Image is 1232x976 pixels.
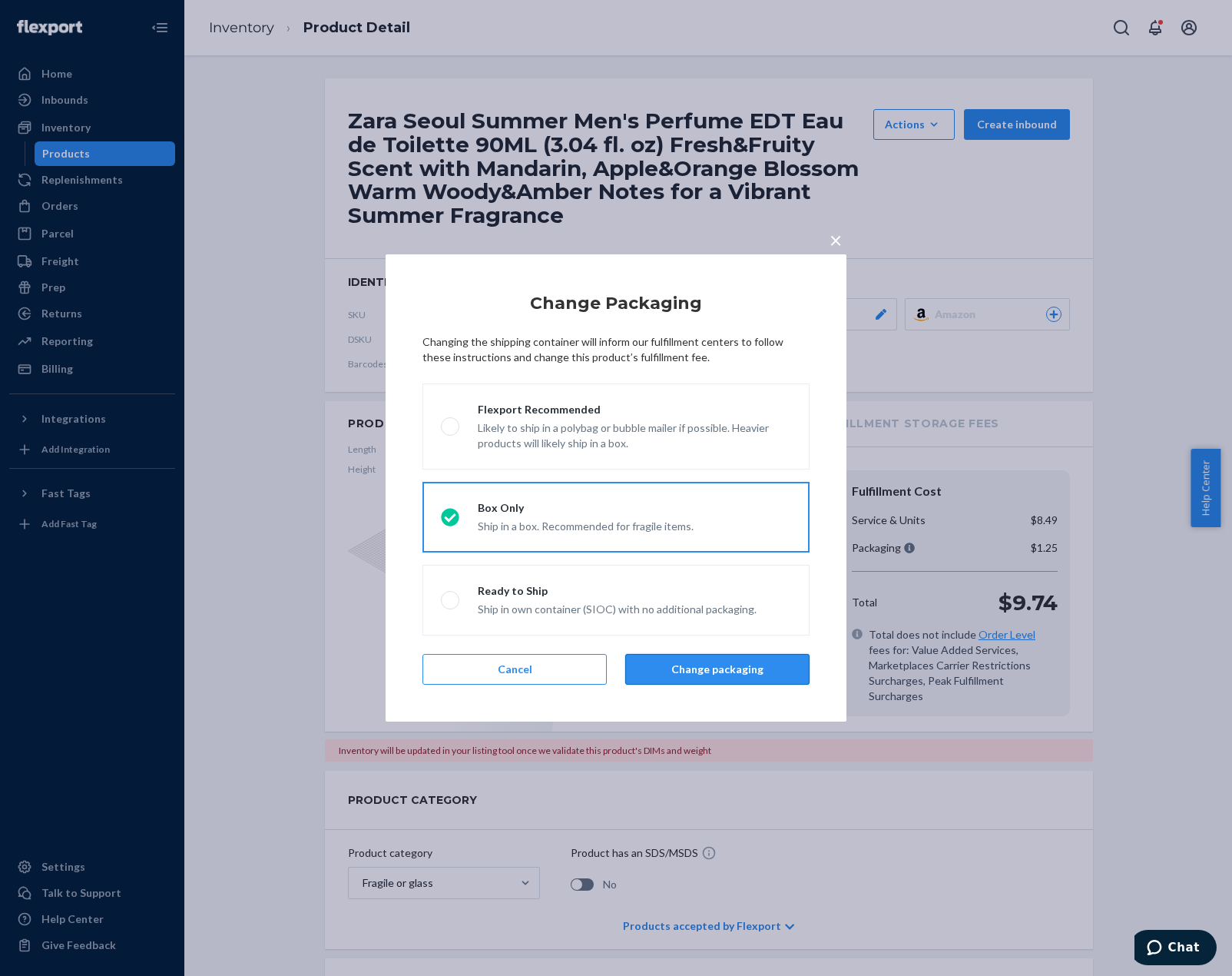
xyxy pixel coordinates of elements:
button: Change packaging [625,654,810,685]
div: Ship in own container (SIOC) with no additional packaging. [478,599,757,617]
p: Changing the shipping container will inform our fulfillment centers to follow these instructions ... [422,334,810,365]
iframe: Opens a widget where you can chat to one of our agents [1134,930,1217,968]
div: Ready to Ship [478,583,757,599]
h2: Change Packaging [422,291,810,316]
div: Likely to ship in a polybag or bubble mailer if possible. Heavier products will likely ship in a ... [478,417,791,451]
span: × [830,227,842,253]
div: Flexport Recommended [478,402,791,417]
div: Ship in a box. Recommended for fragile items. [478,516,694,534]
button: Cancel [422,654,607,685]
div: Box Only [478,500,694,516]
